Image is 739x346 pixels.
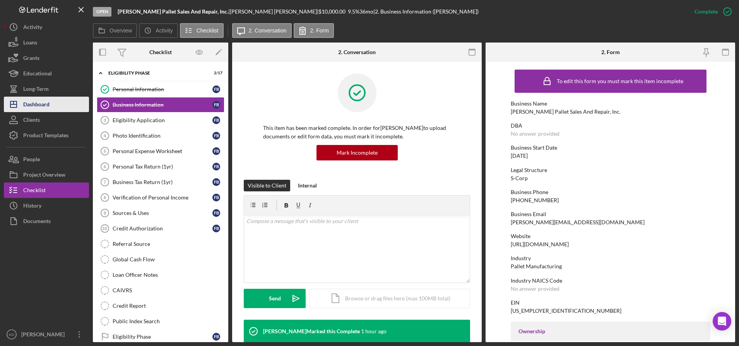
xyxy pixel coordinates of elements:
div: Public Index Search [113,318,224,324]
div: No answer provided [511,286,559,292]
div: F B [212,225,220,232]
button: Complete [687,4,735,19]
div: Educational [23,66,52,83]
div: Photo Identification [113,133,212,139]
tspan: 6 [104,164,106,169]
div: [PERSON_NAME] [PERSON_NAME] | [230,9,318,15]
a: 4Photo IdentificationFB [97,128,224,143]
div: Clients [23,112,40,130]
div: F B [212,147,220,155]
button: People [4,152,89,167]
div: To edit this form you must mark this item incomplete [557,78,683,84]
button: Documents [4,213,89,229]
a: Eligibility PhaseFB [97,329,224,344]
div: Checklist [149,49,172,55]
div: Internal [298,180,317,191]
label: 2. Form [310,27,329,34]
label: Activity [156,27,173,34]
button: Overview [93,23,137,38]
div: Personal Tax Return (1yr) [113,164,212,170]
button: Clients [4,112,89,128]
button: Educational [4,66,89,81]
div: Eligibility Phase [113,334,212,340]
div: Sources & Uses [113,210,212,216]
div: [PERSON_NAME] Marked this Complete [263,328,360,334]
button: Dashboard [4,97,89,112]
a: Long-Term [4,81,89,97]
tspan: 5 [104,149,106,153]
button: Activity [139,23,178,38]
button: History [4,198,89,213]
div: Loan Officer Notes [113,272,224,278]
div: F B [212,163,220,170]
div: Product Templates [23,128,68,145]
a: Business InformationFB [97,97,224,112]
a: Referral Source [97,236,224,252]
div: [PERSON_NAME][EMAIL_ADDRESS][DOMAIN_NAME] [511,219,645,225]
div: Eligibility Application [113,117,212,123]
div: 2. Form [601,49,620,55]
button: Checklist [4,182,89,198]
button: Product Templates [4,128,89,143]
div: Mark Incomplete [337,145,378,160]
div: Loans [23,35,37,52]
div: Industry [511,255,710,261]
button: Project Overview [4,167,89,182]
div: Project Overview [23,167,65,184]
div: Pallet Manufacturing [511,263,562,269]
div: People [23,152,40,169]
a: Personal InformationFB [97,82,224,97]
time: 2025-08-18 12:34 [361,328,387,334]
div: History [23,198,41,215]
div: CAIVRS [113,287,224,293]
div: Personal Expense Worksheet [113,148,212,154]
div: [DATE] [511,153,528,159]
a: CAIVRS [97,283,224,298]
div: Grants [23,50,39,68]
label: Overview [109,27,132,34]
a: 6Personal Tax Return (1yr)FB [97,159,224,174]
button: Visible to Client [244,180,290,191]
a: 9Sources & UsesFB [97,205,224,221]
div: Complete [695,4,718,19]
div: [PHONE_NUMBER] [511,197,559,203]
button: Activity [4,19,89,35]
div: F B [212,85,220,93]
tspan: 3 [104,118,106,123]
tspan: 9 [104,211,106,215]
button: Checklist [180,23,224,38]
div: Referral Source [113,241,224,247]
a: Public Index Search [97,314,224,329]
div: Business Information [113,102,212,108]
div: $10,000.00 [318,9,348,15]
div: Documents [23,213,51,231]
div: Global Cash Flow [113,256,224,262]
div: Business Name [511,101,710,107]
div: 9.5 % [348,9,359,15]
a: Grants [4,50,89,66]
div: Long-Term [23,81,49,99]
div: | 2. Business Information ([PERSON_NAME]) [373,9,479,15]
div: Dashboard [23,97,50,114]
div: Legal Structure [511,167,710,173]
label: Checklist [197,27,219,34]
label: 2. Conversation [249,27,287,34]
div: Send [269,289,281,308]
div: F B [212,333,220,341]
div: F B [212,116,220,124]
div: F B [212,194,220,201]
a: 10Credit AuthorizationFB [97,221,224,236]
a: Credit Report [97,298,224,314]
a: Loans [4,35,89,50]
div: Personal Information [113,86,212,92]
tspan: 4 [104,133,106,138]
div: 2. Conversation [338,49,376,55]
div: Industry NAICS Code [511,278,710,284]
a: 7Business Tax Return (1yr)FB [97,174,224,190]
div: No answer provided [511,131,559,137]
